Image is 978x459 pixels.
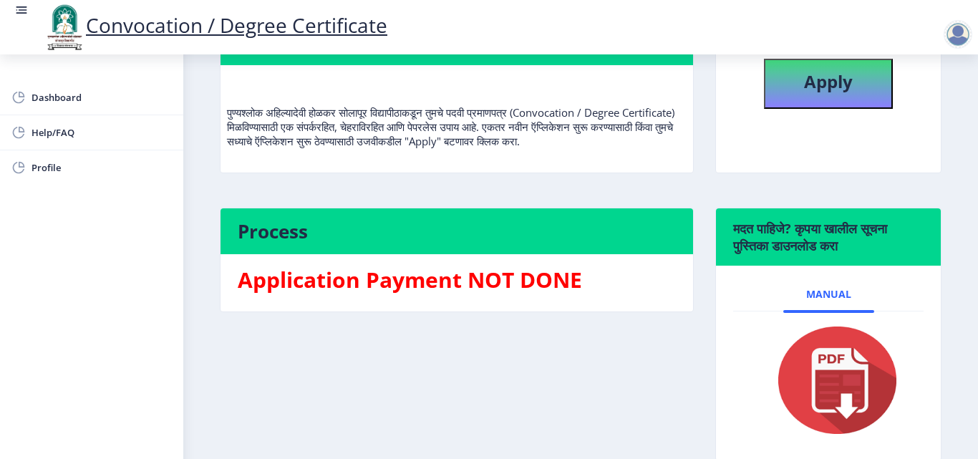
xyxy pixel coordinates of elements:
img: pdf.png [757,323,900,438]
p: पुण्यश्लोक अहिल्यादेवी होळकर सोलापूर विद्यापीठाकडून तुमचे पदवी प्रमाणपत्र (Convocation / Degree C... [227,77,687,148]
h4: Process [238,220,676,243]
span: Profile [32,159,172,176]
button: Apply [764,59,893,109]
span: Help/FAQ [32,124,172,141]
a: Convocation / Degree Certificate [43,11,387,39]
b: Apply [804,69,853,93]
span: Dashboard [32,89,172,106]
a: Manual [783,277,874,311]
h3: Application Payment NOT DONE [238,266,676,294]
h6: मदत पाहिजे? कृपया खालील सूचना पुस्तिका डाउनलोड करा [733,220,924,254]
span: Manual [806,289,851,300]
img: logo [43,3,86,52]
